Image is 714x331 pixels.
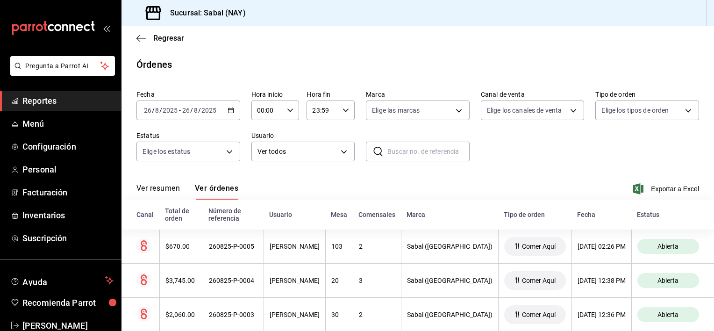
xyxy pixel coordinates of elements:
span: Inventarios [22,209,114,222]
input: -- [143,107,152,114]
button: Exportar a Excel [635,183,699,194]
div: Marca [407,211,493,218]
span: / [198,107,201,114]
span: Personal [22,163,114,176]
div: Sabal ([GEOGRAPHIC_DATA]) [407,243,493,250]
span: Recomienda Parrot [22,296,114,309]
span: Abierta [654,311,682,318]
span: Comer Aquí [518,277,559,284]
div: Fecha [577,211,626,218]
span: Comer Aquí [518,311,559,318]
div: [DATE] 02:26 PM [578,243,626,250]
div: Sabal ([GEOGRAPHIC_DATA]) [407,277,493,284]
div: 20 [331,277,347,284]
div: [PERSON_NAME] [270,243,320,250]
span: / [159,107,162,114]
span: Ayuda [22,275,101,286]
span: Abierta [654,277,682,284]
div: Total de orden [165,207,197,222]
button: open_drawer_menu [103,24,110,32]
div: Tipo de orden [504,211,566,218]
div: $3,745.00 [165,277,197,284]
input: -- [193,107,198,114]
input: -- [182,107,190,114]
div: 2 [359,243,395,250]
div: Órdenes [136,58,172,72]
span: Facturación [22,186,114,199]
div: $670.00 [165,243,197,250]
button: Regresar [136,34,184,43]
div: 260825-P-0003 [209,311,258,318]
a: Pregunta a Parrot AI [7,68,115,78]
label: Tipo de orden [595,91,699,98]
span: Abierta [654,243,682,250]
label: Usuario [251,132,355,139]
div: Mesa [331,211,347,218]
span: Menú [22,117,114,130]
span: Elige las marcas [372,106,420,115]
span: Ver todos [257,147,338,157]
input: -- [155,107,159,114]
div: [PERSON_NAME] [270,277,320,284]
div: 2 [359,311,395,318]
div: $2,060.00 [165,311,197,318]
span: Suscripción [22,232,114,245]
span: / [190,107,193,114]
label: Hora fin [307,91,355,98]
span: Reportes [22,94,114,107]
span: / [152,107,155,114]
input: ---- [162,107,178,114]
label: Marca [366,91,470,98]
div: Sabal ([GEOGRAPHIC_DATA]) [407,311,493,318]
div: [DATE] 12:38 PM [578,277,626,284]
label: Fecha [136,91,240,98]
div: [DATE] 12:36 PM [578,311,626,318]
span: Comer Aquí [518,243,559,250]
h3: Sucursal: Sabal (NAY) [163,7,246,19]
span: Regresar [153,34,184,43]
div: [PERSON_NAME] [270,311,320,318]
div: Comensales [358,211,395,218]
input: ---- [201,107,217,114]
div: 103 [331,243,347,250]
div: Canal [136,211,154,218]
label: Hora inicio [251,91,300,98]
span: Elige los tipos de orden [601,106,669,115]
button: Pregunta a Parrot AI [10,56,115,76]
div: Número de referencia [208,207,258,222]
span: Elige los estatus [143,147,190,156]
div: Usuario [269,211,320,218]
div: Estatus [637,211,699,218]
div: navigation tabs [136,184,238,200]
label: Estatus [136,132,240,139]
span: Pregunta a Parrot AI [25,61,100,71]
div: 30 [331,311,347,318]
span: Configuración [22,140,114,153]
button: Ver órdenes [195,184,238,200]
div: 260825-P-0004 [209,277,258,284]
input: Buscar no. de referencia [387,142,470,161]
label: Canal de venta [481,91,585,98]
button: Ver resumen [136,184,180,200]
span: Elige los canales de venta [487,106,562,115]
span: - [179,107,181,114]
div: 260825-P-0005 [209,243,258,250]
div: 3 [359,277,395,284]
